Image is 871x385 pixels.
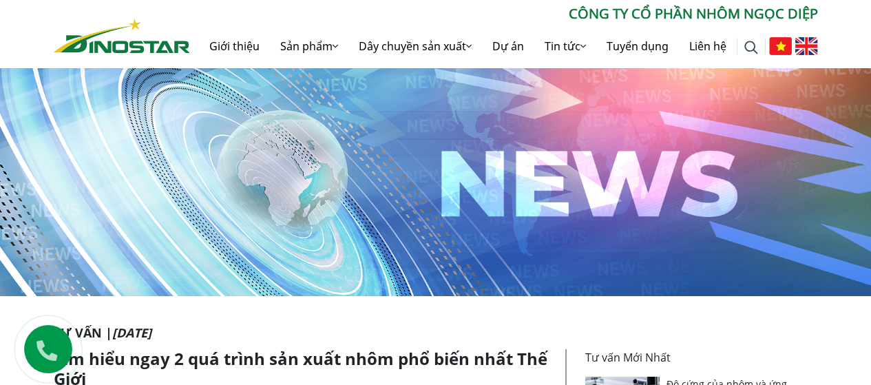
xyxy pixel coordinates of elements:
[482,24,534,68] a: Dự án
[270,24,348,68] a: Sản phẩm
[795,37,818,55] img: English
[744,41,758,54] img: search
[679,24,737,68] a: Liên hệ
[585,349,810,366] p: Tư vấn Mới Nhất
[54,324,818,342] p: Tư vấn |
[112,324,151,341] i: [DATE]
[54,19,190,53] img: Nhôm Dinostar
[190,3,818,24] p: CÔNG TY CỔ PHẦN NHÔM NGỌC DIỆP
[348,24,482,68] a: Dây chuyền sản xuất
[199,24,270,68] a: Giới thiệu
[769,37,792,55] img: Tiếng Việt
[596,24,679,68] a: Tuyển dụng
[534,24,596,68] a: Tin tức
